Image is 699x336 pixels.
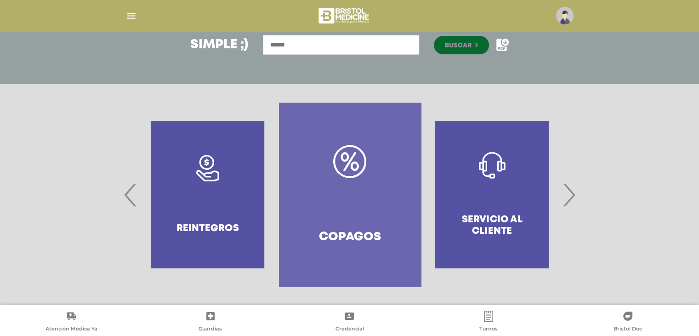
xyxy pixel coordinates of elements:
[2,311,141,334] a: Atención Médica Ya
[190,39,248,52] h3: Simple ;)
[614,325,642,334] span: Bristol Doc
[479,325,498,334] span: Turnos
[558,311,697,334] a: Bristol Doc
[335,325,364,334] span: Credencial
[317,5,372,27] img: bristol-medicine-blanco.png
[280,311,419,334] a: Credencial
[122,170,140,220] span: Previous
[45,325,97,334] span: Atención Médica Ya
[560,170,578,220] span: Next
[419,311,558,334] a: Turnos
[556,7,574,24] img: profile-placeholder.svg
[434,36,489,54] button: Buscar
[279,103,421,287] a: Copagos
[445,42,472,49] span: Buscar
[319,230,381,244] h4: Copagos
[141,311,280,334] a: Guardias
[199,325,222,334] span: Guardias
[125,10,137,22] img: Cober_menu-lines-white.svg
